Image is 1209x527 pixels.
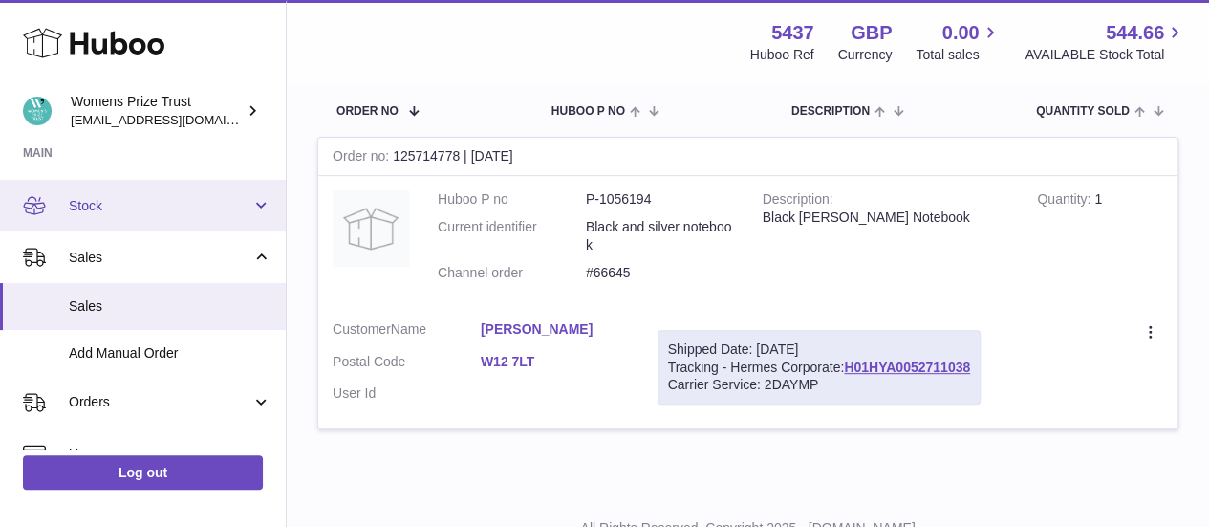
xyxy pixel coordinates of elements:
div: Huboo Ref [750,46,814,64]
a: H01HYA0052711038 [844,360,970,375]
dd: Black and silver notebook [586,218,734,254]
dt: Huboo P no [438,190,586,209]
strong: Order no [333,148,393,168]
img: no-photo.jpg [333,190,409,267]
span: Add Manual Order [69,344,271,362]
dd: P-1056194 [586,190,734,209]
a: W12 7LT [481,353,629,371]
dt: User Id [333,384,481,403]
span: Order No [336,105,399,118]
span: Usage [69,445,271,463]
a: [PERSON_NAME] [481,320,629,339]
span: 0.00 [942,20,980,46]
dt: Postal Code [333,353,481,376]
span: Stock [69,197,251,215]
a: Log out [23,455,263,490]
span: Sales [69,249,251,267]
div: Carrier Service: 2DAYMP [668,376,970,394]
a: 544.66 AVAILABLE Stock Total [1025,20,1186,64]
td: 1 [1023,176,1177,306]
strong: Description [763,191,833,211]
span: 544.66 [1106,20,1164,46]
span: Quantity Sold [1036,105,1130,118]
div: Black [PERSON_NAME] Notebook [763,209,1009,227]
span: Total sales [916,46,1001,64]
dd: #66645 [586,264,734,282]
span: Orders [69,393,251,411]
span: Huboo P no [551,105,625,118]
strong: 5437 [771,20,814,46]
div: Womens Prize Trust [71,93,243,129]
span: [EMAIL_ADDRESS][DOMAIN_NAME] [71,112,281,127]
strong: Quantity [1037,191,1094,211]
div: Currency [838,46,893,64]
div: Tracking - Hermes Corporate: [658,330,981,406]
span: Sales [69,297,271,316]
span: AVAILABLE Stock Total [1025,46,1186,64]
span: Description [791,105,870,118]
div: 125714778 | [DATE] [318,138,1177,176]
dt: Current identifier [438,218,586,254]
span: Customer [333,321,391,337]
strong: GBP [851,20,892,46]
dt: Channel order [438,264,586,282]
img: info@womensprizeforfiction.co.uk [23,97,52,125]
dt: Name [333,320,481,343]
div: Shipped Date: [DATE] [668,340,970,359]
a: 0.00 Total sales [916,20,1001,64]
